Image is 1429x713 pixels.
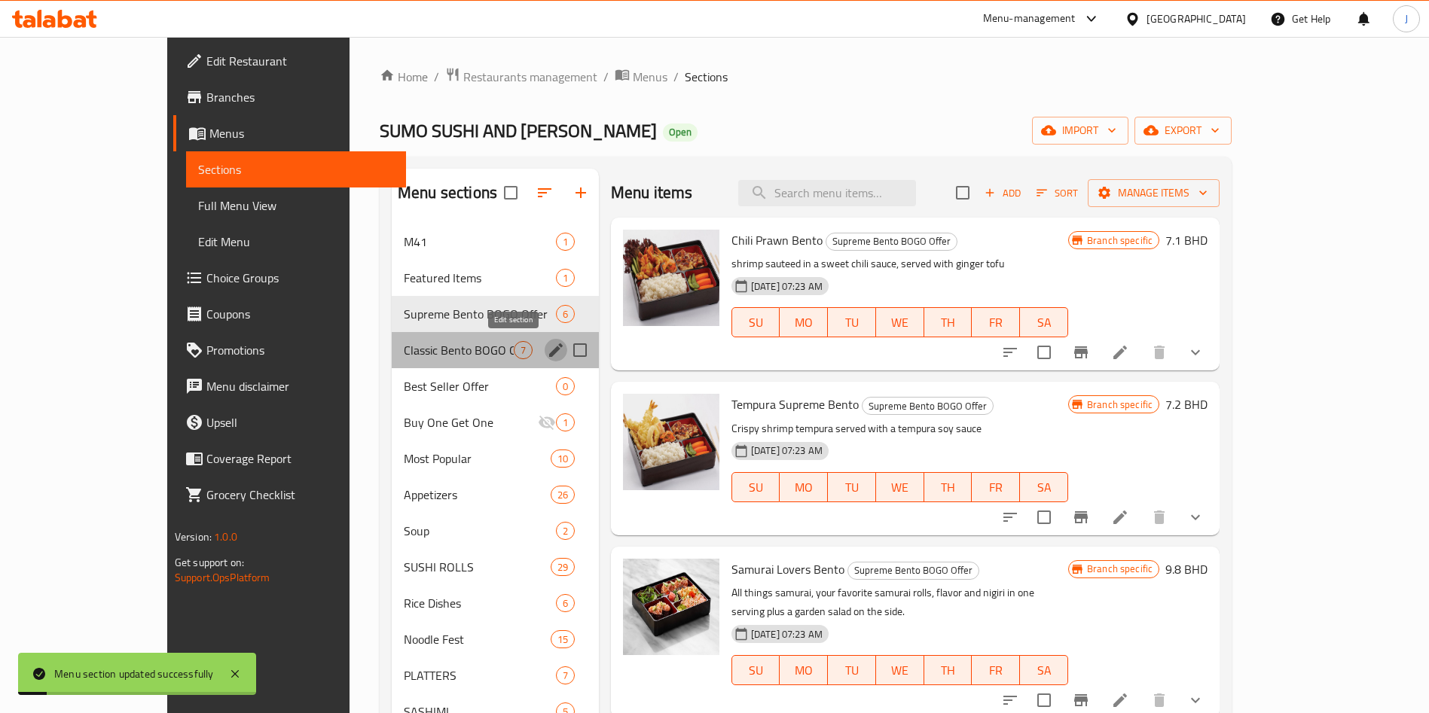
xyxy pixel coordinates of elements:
span: Add [982,184,1023,202]
span: TU [834,477,870,498]
div: Rice Dishes [404,594,556,612]
span: 1 [557,235,574,249]
button: delete [1141,499,1177,535]
p: shrimp sauteed in a sweet chili sauce, served with ginger tofu [731,254,1068,273]
span: WE [882,477,918,498]
a: Coupons [173,296,406,332]
span: MO [786,477,822,498]
button: MO [780,655,828,685]
span: Branch specific [1081,562,1159,576]
nav: breadcrumb [380,67,1232,87]
div: Featured Items [404,269,556,287]
span: Manage items [1100,184,1208,203]
span: Sort sections [527,175,563,211]
span: Select to update [1028,337,1060,368]
span: 2 [557,524,574,538]
span: Restaurants management [463,68,597,86]
span: FR [978,312,1014,334]
div: Menu section updated successfully [54,666,214,682]
div: items [551,630,575,648]
span: Branch specific [1081,398,1159,412]
svg: Show Choices [1186,691,1205,709]
span: Supreme Bento BOGO Offer [404,305,556,323]
span: Edit Restaurant [206,52,394,70]
button: show more [1177,499,1214,535]
span: Coverage Report [206,449,394,468]
span: import [1044,121,1116,140]
button: MO [780,307,828,337]
span: Supreme Bento BOGO Offer [826,233,957,250]
button: Add [979,181,1027,205]
span: SU [738,477,774,498]
a: Menu disclaimer [173,368,406,404]
span: SUSHI ROLLS [404,558,550,576]
h2: Menu sections [398,181,497,204]
span: WE [882,312,918,334]
span: 0 [557,379,574,394]
div: PLATTERS7 [392,657,599,693]
button: Add section [563,175,599,211]
div: Buy One Get One1 [392,404,599,440]
a: Edit Menu [186,224,406,260]
button: export [1134,117,1232,145]
span: Noodle Fest [404,630,550,648]
span: Menu disclaimer [206,377,394,395]
span: Branch specific [1081,233,1159,248]
span: Appetizers [404,486,550,504]
div: Menu-management [983,10,1076,28]
span: Select all sections [495,177,527,209]
span: TH [930,312,966,334]
li: / [603,68,609,86]
div: Classic Bento BOGO Offer7edit [392,332,599,368]
span: Upsell [206,413,394,431]
span: 6 [557,307,574,321]
button: SA [1020,307,1068,337]
a: Coverage Report [173,440,406,477]
div: items [556,269,575,287]
svg: Inactive section [538,413,556,431]
div: Buy One Get One [404,413,538,431]
h6: 7.1 BHD [1165,230,1208,251]
span: Tempura Supreme Bento [731,393,859,416]
span: Promotions [206,341,394,359]
span: MO [786,312,822,334]
span: Menus [209,124,394,142]
span: TH [930,477,966,498]
button: FR [972,655,1020,685]
span: MO [786,660,822,681]
span: export [1147,121,1220,140]
div: M41 [404,233,556,251]
a: Support.OpsPlatform [175,568,270,587]
span: Sections [685,68,728,86]
div: Supreme Bento BOGO Offer6 [392,296,599,332]
h6: 7.2 BHD [1165,394,1208,415]
button: import [1032,117,1128,145]
span: 29 [551,560,574,574]
div: SUSHI ROLLS29 [392,549,599,585]
img: Samurai Lovers Bento [623,559,719,655]
span: Best Seller Offer [404,377,556,395]
a: Upsell [173,404,406,440]
button: SU [731,472,780,502]
a: Edit menu item [1111,508,1129,526]
span: [DATE] 07:23 AM [745,443,829,458]
p: All things samurai, your favorite samurai rolls, flavor and nigiri in one serving plus a garden s... [731,584,1068,621]
span: TH [930,660,966,681]
div: PLATTERS [404,666,556,684]
div: items [556,305,575,323]
li: / [673,68,679,86]
button: SA [1020,472,1068,502]
button: delete [1141,334,1177,370]
div: Classic Bento BOGO Offer [404,341,514,359]
a: Edit Restaurant [173,43,406,79]
span: Coupons [206,305,394,323]
div: items [556,377,575,395]
button: SA [1020,655,1068,685]
span: 1.0.0 [214,527,237,547]
span: 1 [557,416,574,430]
div: M411 [392,224,599,260]
span: SA [1026,312,1062,334]
div: items [556,594,575,612]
